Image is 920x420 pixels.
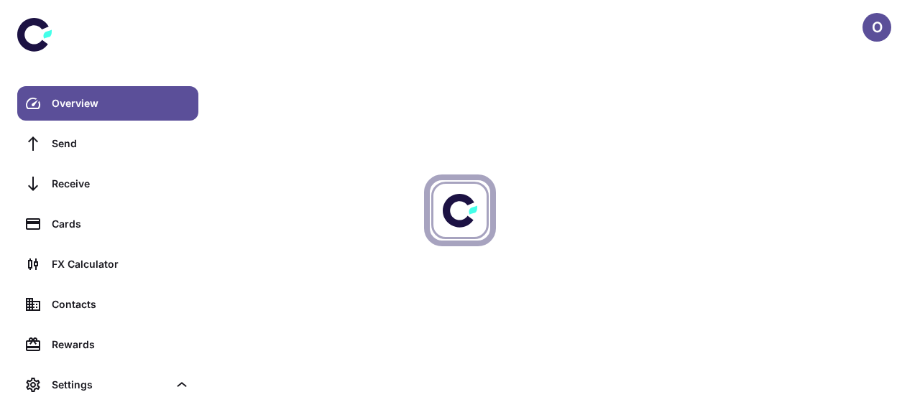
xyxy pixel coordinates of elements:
div: Overview [52,95,190,111]
a: Overview [17,86,198,121]
button: O [862,13,891,42]
a: Receive [17,167,198,201]
div: Contacts [52,297,190,312]
div: Rewards [52,337,190,353]
a: Send [17,126,198,161]
div: Cards [52,216,190,232]
div: Settings [52,377,168,393]
a: Rewards [17,327,198,362]
div: Receive [52,176,190,192]
a: FX Calculator [17,247,198,281]
div: Settings [17,368,198,402]
a: Contacts [17,287,198,322]
div: Send [52,136,190,151]
div: FX Calculator [52,256,190,272]
a: Cards [17,207,198,241]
